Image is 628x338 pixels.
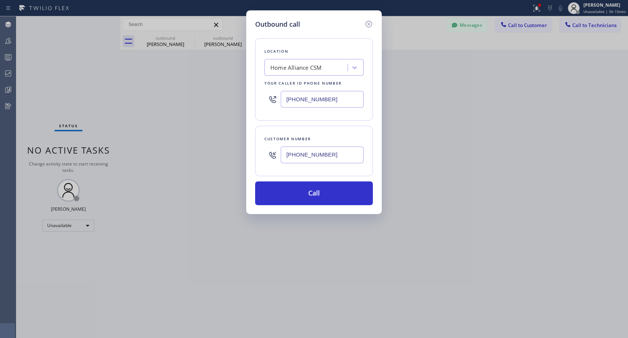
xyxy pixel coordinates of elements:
[264,47,364,55] div: Location
[281,147,364,163] input: (123) 456-7890
[255,181,373,205] button: Call
[281,91,364,108] input: (123) 456-7890
[270,63,322,72] div: Home Alliance CSM
[264,79,364,87] div: Your caller id phone number
[264,135,364,143] div: Customer number
[255,19,300,29] h5: Outbound call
